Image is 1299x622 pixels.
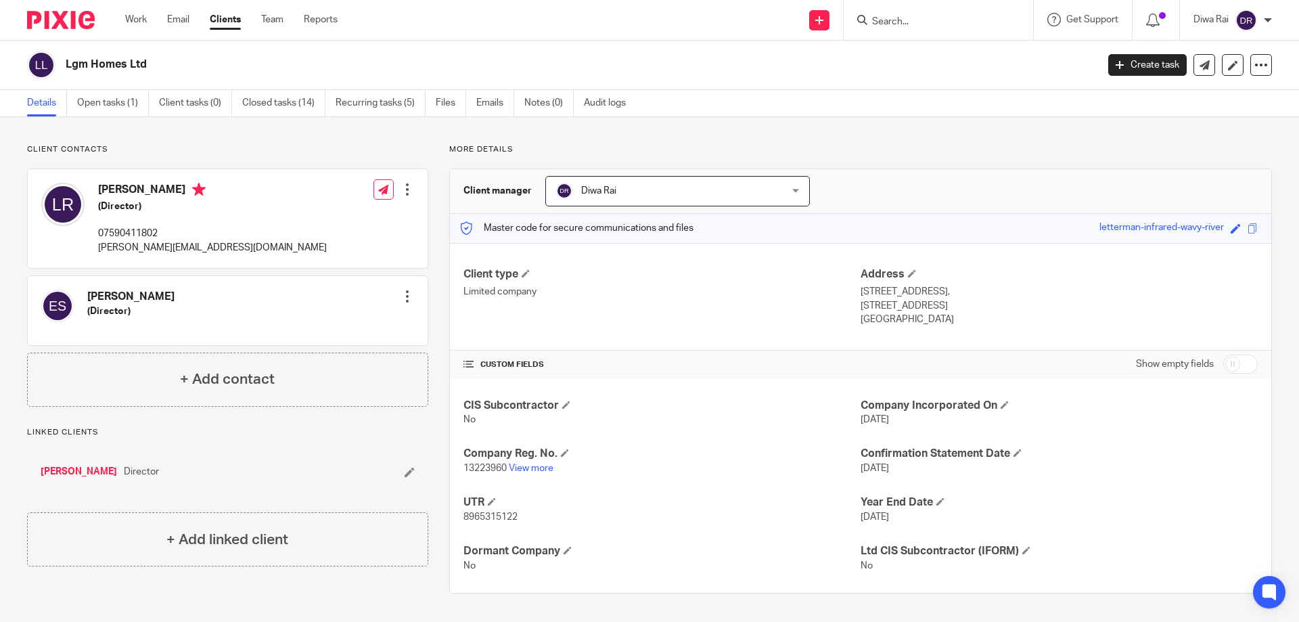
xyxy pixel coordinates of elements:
[98,241,327,254] p: [PERSON_NAME][EMAIL_ADDRESS][DOMAIN_NAME]
[861,285,1258,298] p: [STREET_ADDRESS],
[167,13,189,26] a: Email
[41,183,85,226] img: svg%3E
[41,290,74,322] img: svg%3E
[1136,357,1214,371] label: Show empty fields
[861,313,1258,326] p: [GEOGRAPHIC_DATA]
[861,464,889,473] span: [DATE]
[125,13,147,26] a: Work
[124,465,159,479] span: Director
[159,90,232,116] a: Client tasks (0)
[98,200,327,213] h5: (Director)
[449,144,1272,155] p: More details
[261,13,283,26] a: Team
[1235,9,1257,31] img: svg%3E
[463,285,861,298] p: Limited company
[861,495,1258,510] h4: Year End Date
[1099,221,1224,236] div: letterman-infrared-wavy-river
[581,186,616,196] span: Diwa Rai
[524,90,574,116] a: Notes (0)
[463,544,861,558] h4: Dormant Company
[861,512,889,522] span: [DATE]
[861,561,873,571] span: No
[192,183,206,196] i: Primary
[87,305,175,318] h5: (Director)
[77,90,149,116] a: Open tasks (1)
[27,51,55,79] img: svg%3E
[436,90,466,116] a: Files
[27,90,67,116] a: Details
[27,11,95,29] img: Pixie
[463,447,861,461] h4: Company Reg. No.
[861,299,1258,313] p: [STREET_ADDRESS]
[180,369,275,390] h4: + Add contact
[463,399,861,413] h4: CIS Subcontractor
[242,90,325,116] a: Closed tasks (14)
[871,16,993,28] input: Search
[1108,54,1187,76] a: Create task
[476,90,514,116] a: Emails
[463,415,476,424] span: No
[98,227,327,240] p: 07590411802
[463,561,476,571] span: No
[87,290,175,304] h4: [PERSON_NAME]
[336,90,426,116] a: Recurring tasks (5)
[27,427,428,438] p: Linked clients
[304,13,338,26] a: Reports
[460,221,693,235] p: Master code for secure communications and files
[584,90,636,116] a: Audit logs
[66,58,884,72] h2: Lgm Homes Ltd
[98,183,327,200] h4: [PERSON_NAME]
[509,464,553,473] a: View more
[556,183,572,199] img: svg%3E
[41,465,117,479] a: [PERSON_NAME]
[1193,13,1229,26] p: Diwa Rai
[861,415,889,424] span: [DATE]
[861,447,1258,461] h4: Confirmation Statement Date
[463,495,861,510] h4: UTR
[463,359,861,370] h4: CUSTOM FIELDS
[463,512,518,522] span: 8965315122
[166,529,288,550] h4: + Add linked client
[463,464,507,473] span: 13223960
[210,13,241,26] a: Clients
[861,544,1258,558] h4: Ltd CIS Subcontractor (IFORM)
[861,399,1258,413] h4: Company Incorporated On
[463,267,861,282] h4: Client type
[463,184,532,198] h3: Client manager
[1066,15,1118,24] span: Get Support
[27,144,428,155] p: Client contacts
[861,267,1258,282] h4: Address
